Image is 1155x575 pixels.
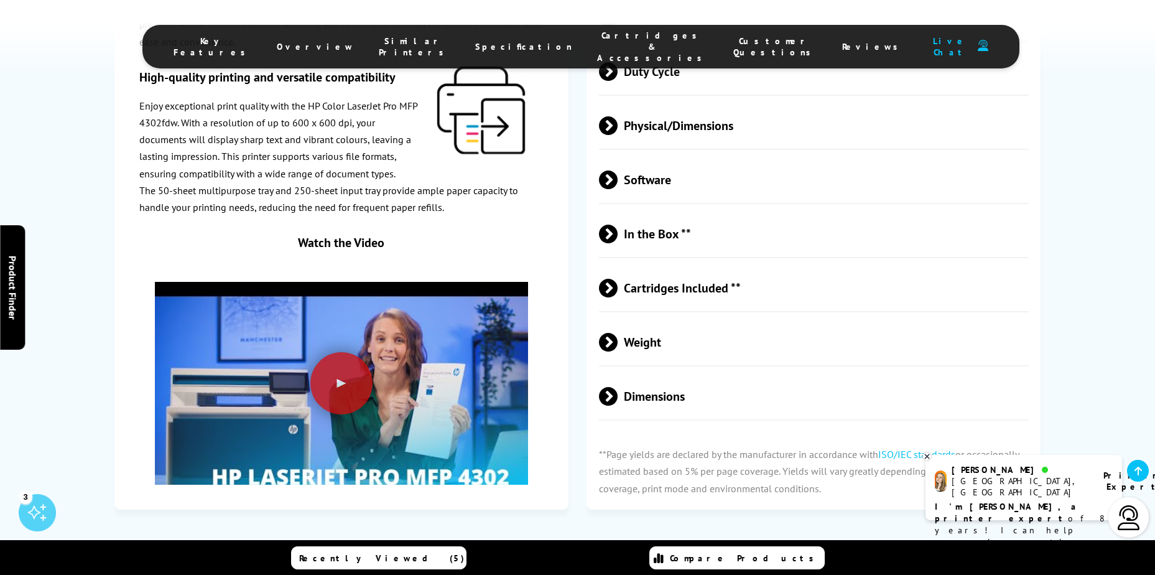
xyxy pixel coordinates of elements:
[842,41,904,52] span: Reviews
[139,69,543,85] h3: High-quality printing and versatile compatibility
[670,553,820,564] span: Compare Products
[952,475,1088,498] div: [GEOGRAPHIC_DATA], [GEOGRAPHIC_DATA]
[935,470,947,492] img: amy-livechat.png
[299,553,465,564] span: Recently Viewed (5)
[19,490,32,503] div: 3
[649,546,825,569] a: Compare Products
[599,102,1029,149] span: Physical/Dimensions
[599,264,1029,311] span: Cartridges Included **
[434,63,529,157] img: hp-new-colour-print-icon-160.png
[6,256,19,320] span: Product Finder
[155,261,528,541] img: Play
[878,448,955,460] a: ISO/IEC standards
[155,235,528,251] div: Watch the Video
[277,41,354,52] span: Overview
[1116,505,1141,530] img: user-headset-light.svg
[597,30,708,63] span: Cartridges & Accessories
[475,41,572,52] span: Specification
[978,40,988,52] img: user-headset-duotone.svg
[174,35,252,58] span: Key Features
[733,35,817,58] span: Customer Questions
[935,501,1080,524] b: I'm [PERSON_NAME], a printer expert
[139,182,543,216] p: The 50-sheet multipurpose tray and 250-sheet input tray provide ample paper capacity to handle yo...
[929,35,972,58] span: Live Chat
[599,156,1029,203] span: Software
[291,546,466,569] a: Recently Viewed (5)
[599,210,1029,257] span: In the Box **
[935,501,1113,560] p: of 8 years! I can help you choose the right product
[587,434,1040,510] p: **Page yields are declared by the manufacturer in accordance with or occasionally estimated based...
[599,373,1029,419] span: Dimensions
[139,98,543,182] p: Enjoy exceptional print quality with the HP Color LaserJet Pro MFP 4302fdw. With a resolution of ...
[599,319,1029,365] span: Weight
[379,35,450,58] span: Similar Printers
[952,464,1088,475] div: [PERSON_NAME]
